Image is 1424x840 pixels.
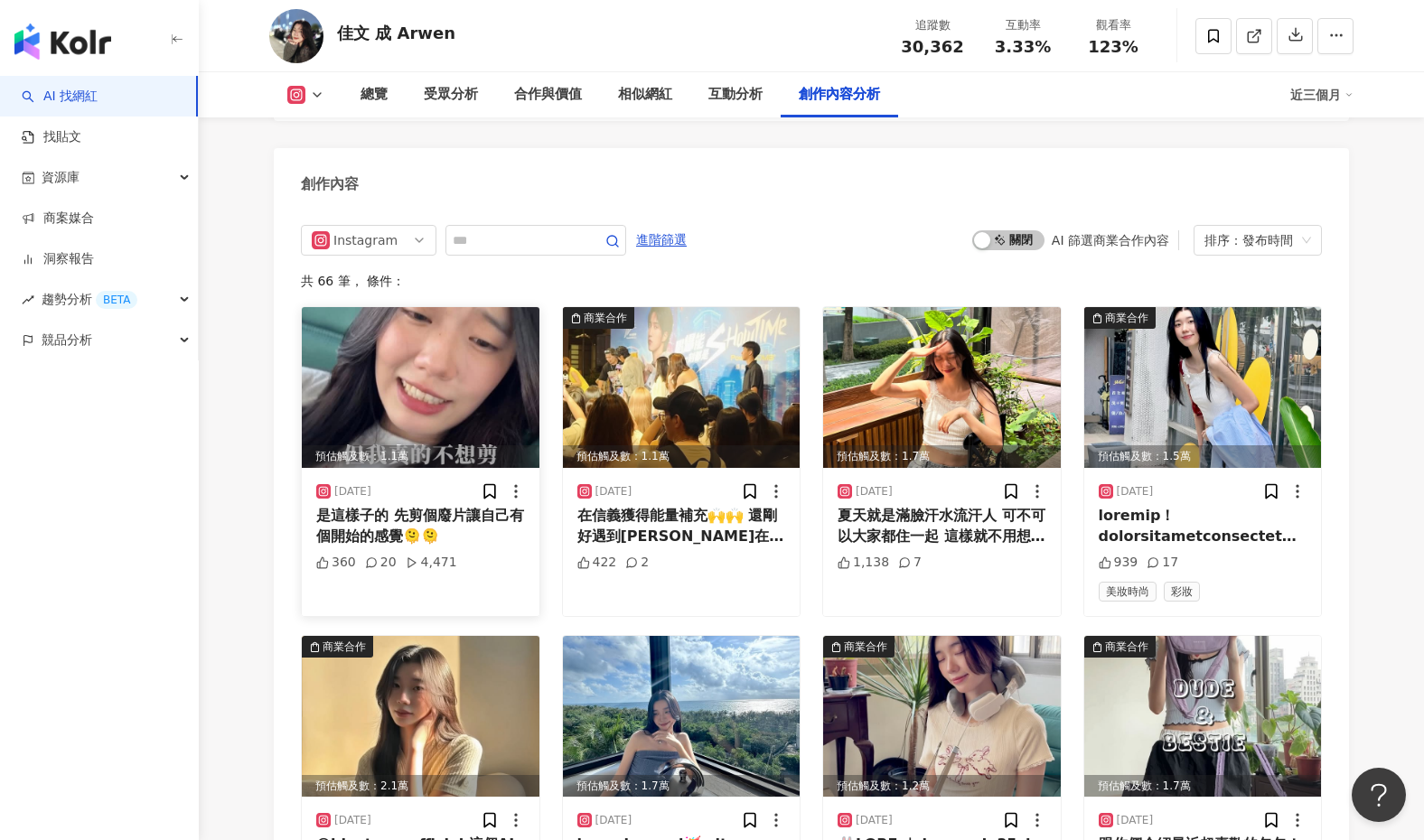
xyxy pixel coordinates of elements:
[302,775,539,798] div: 預估觸及數：2.1萬
[361,84,388,106] div: 總覽
[302,636,539,797] div: post-image商業合作預估觸及數：2.1萬
[595,813,632,828] div: [DATE]
[1105,309,1148,327] div: 商業合作
[337,22,455,44] div: 佳文 成 Arwen
[898,16,967,34] div: 追蹤數
[563,445,801,468] div: 預估觸及數：1.1萬
[708,84,763,106] div: 互動分析
[1117,484,1154,499] div: [DATE]
[844,638,887,656] div: 商業合作
[1099,506,1307,546] div: loremip！ dolorsitametconsectetu😭😭 ad！elitseddo😏😏 eiusmodt Incididu「Utlabo 22et dolor」！ magnaaliq，...
[1117,813,1154,828] div: [DATE]
[1079,16,1148,34] div: 觀看率
[1099,582,1157,602] span: 美妝時尚
[1088,38,1138,56] span: 123%
[838,506,1046,546] div: 夏天就是滿臉汗水流汗人 可不可以大家都住一起 這樣就不用想要去哪玩 一起待在家就好呵呵呵呵呵🫠
[302,445,539,468] div: 預估觸及數：1.1萬
[823,775,1061,798] div: 預估觸及數：1.2萬
[302,636,539,797] img: post-image
[334,484,371,499] div: [DATE]
[823,636,1061,797] img: post-image
[1204,226,1295,255] div: 排序：發布時間
[898,554,922,572] div: 7
[995,38,1051,56] span: 3.33%
[635,225,688,254] button: 進階篩選
[323,638,366,656] div: 商業合作
[42,320,92,360] span: 競品分析
[901,37,963,56] span: 30,362
[1164,582,1200,602] span: 彩妝
[269,9,323,63] img: KOL Avatar
[823,636,1061,797] div: post-image商業合作預估觸及數：1.2萬
[577,554,617,572] div: 422
[406,554,457,572] div: 4,471
[856,484,893,499] div: [DATE]
[302,307,539,468] div: post-image預估觸及數：1.1萬
[1290,80,1354,109] div: 近三個月
[563,307,801,468] div: post-image商業合作預估觸及數：1.1萬
[1084,636,1322,797] div: post-image商業合作預估觸及數：1.7萬
[1084,775,1322,798] div: 預估觸及數：1.7萬
[22,128,81,146] a: 找貼文
[42,157,80,198] span: 資源庫
[625,554,649,572] div: 2
[595,484,632,499] div: [DATE]
[577,506,786,546] div: 在信義獲得能量補充🙌🙌 還剛好遇到[PERSON_NAME]在玩小遊戲 不小心太強了 直接get限量毛巾跟能量飲料🥴 一整天逛街都有精神了🥳🥳 @powerbomb_energy_drink
[14,23,111,60] img: logo
[301,174,359,194] div: 創作內容
[1099,554,1138,572] div: 939
[333,226,392,255] div: Instagram
[514,84,582,106] div: 合作與價值
[334,813,371,828] div: [DATE]
[799,84,880,106] div: 創作內容分析
[856,813,893,828] div: [DATE]
[563,636,801,797] img: post-image
[1105,638,1148,656] div: 商業合作
[22,88,98,106] a: searchAI 找網紅
[1084,307,1322,468] div: post-image商業合作預估觸及數：1.5萬
[823,307,1061,468] img: post-image
[1147,554,1178,572] div: 17
[1084,445,1322,468] div: 預估觸及數：1.5萬
[1052,233,1169,247] div: AI 篩選商業合作內容
[1084,307,1322,468] img: post-image
[563,636,801,797] div: post-image預估觸及數：1.7萬
[365,554,397,572] div: 20
[823,445,1061,468] div: 預估觸及數：1.7萬
[823,307,1061,468] div: post-image預估觸及數：1.7萬
[424,84,478,106] div: 受眾分析
[618,84,672,106] div: 相似網紅
[301,274,1322,288] div: 共 66 筆 ， 條件：
[563,307,801,468] img: post-image
[316,506,525,546] div: 是這樣子的 先剪個廢片讓自己有個開始的感覺🫠🫠
[838,554,889,572] div: 1,138
[584,309,627,327] div: 商業合作
[22,210,94,228] a: 商案媒合
[96,291,137,309] div: BETA
[1352,768,1406,822] iframe: Help Scout Beacon - Open
[988,16,1057,34] div: 互動率
[22,250,94,268] a: 洞察報告
[22,294,34,306] span: rise
[636,226,687,255] span: 進階篩選
[1084,636,1322,797] img: post-image
[302,307,539,468] img: post-image
[42,279,137,320] span: 趨勢分析
[563,775,801,798] div: 預估觸及數：1.7萬
[316,554,356,572] div: 360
